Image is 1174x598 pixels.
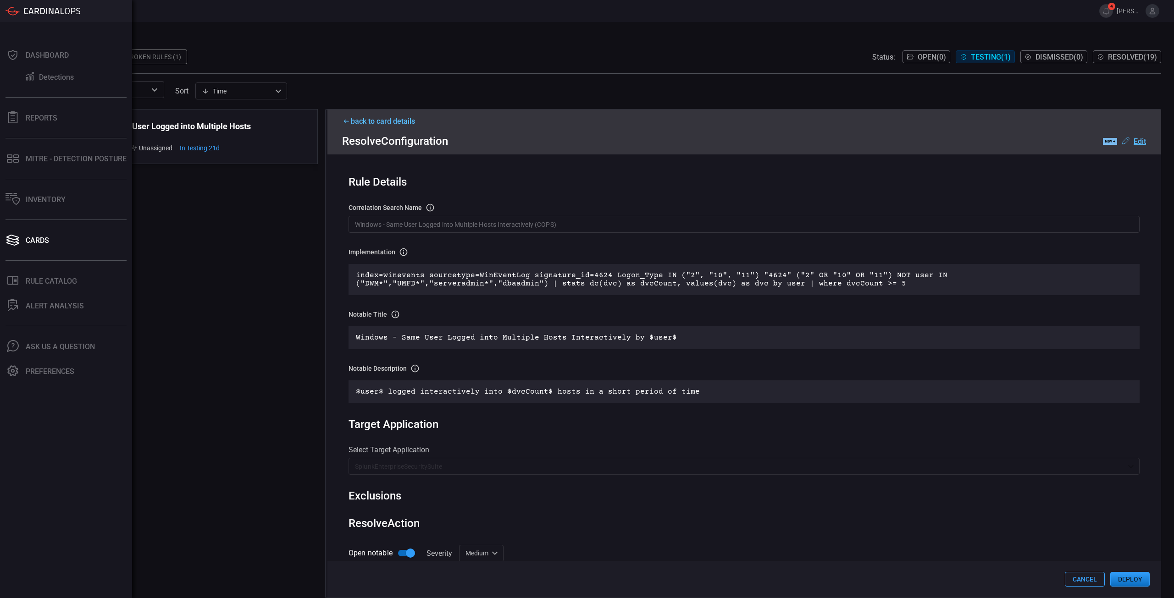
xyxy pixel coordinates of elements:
span: Testing ( 1 ) [971,53,1011,61]
button: Dismissed(0) [1020,50,1087,63]
div: Rule Details [349,176,1140,188]
p: $user$ logged interactively into $dvcCount$ hosts in a short period of time [356,388,1132,396]
div: Detections [39,73,74,82]
button: 4 [1099,4,1113,18]
div: Resolve Action [349,517,1140,530]
u: Edit [1134,137,1146,146]
span: [PERSON_NAME].[PERSON_NAME] [1117,7,1142,15]
div: Broken Rules (1) [120,49,187,64]
div: Inventory [26,195,66,204]
p: Windows - Same User Logged into Multiple Hosts Interactively by $user$ [356,334,1132,342]
p: SplunkEnterpriseSecuritySuite [355,462,1125,471]
span: 4 [1108,3,1115,10]
button: Open(0) [903,50,950,63]
label: Severity [426,549,452,558]
span: Dismissed ( 0 ) [1036,53,1083,61]
label: Select Target Application [349,445,1140,454]
span: Status: [872,53,895,61]
button: Testing(1) [956,50,1015,63]
label: sort [175,87,188,95]
div: Dashboard [26,51,69,60]
div: Reports [26,114,57,122]
p: Medium [465,549,489,558]
div: Windows - Same User Logged into Multiple Hosts Interactively [68,121,251,141]
div: Exclusions [349,489,401,502]
h3: Notable Title [349,311,387,318]
div: ALERT ANALYSIS [26,302,84,310]
button: Resolved(19) [1093,50,1161,63]
h3: Notable Description [349,365,407,372]
div: Ask Us A Question [26,342,95,351]
h3: correlation search Name [349,204,422,211]
span: Open ( 0 ) [918,53,946,61]
div: back to card details [342,117,1146,126]
span: Open notable [349,548,393,559]
div: Time [202,87,272,96]
button: Open [148,83,161,96]
div: Target Application [349,418,1140,431]
div: Rule Catalog [26,277,77,285]
h3: Implementation [349,248,395,256]
span: Aug 07, 2025 10:26 AM [180,144,220,152]
div: MITRE - Detection Posture [26,154,127,163]
div: Preferences [26,367,74,376]
p: index=winevents sourcetype=WinEventLog signature_id=4624 Logon_Type IN ("2", "10", "11") "4624" (... [356,271,1132,288]
div: Resolve Configuration [342,135,1146,148]
input: Correlation search name [349,216,1140,233]
span: Resolved ( 19 ) [1108,53,1157,61]
button: Deploy [1110,572,1150,587]
button: Cancel [1065,572,1105,587]
div: Unassigned [130,144,172,152]
div: Cards [26,236,49,245]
